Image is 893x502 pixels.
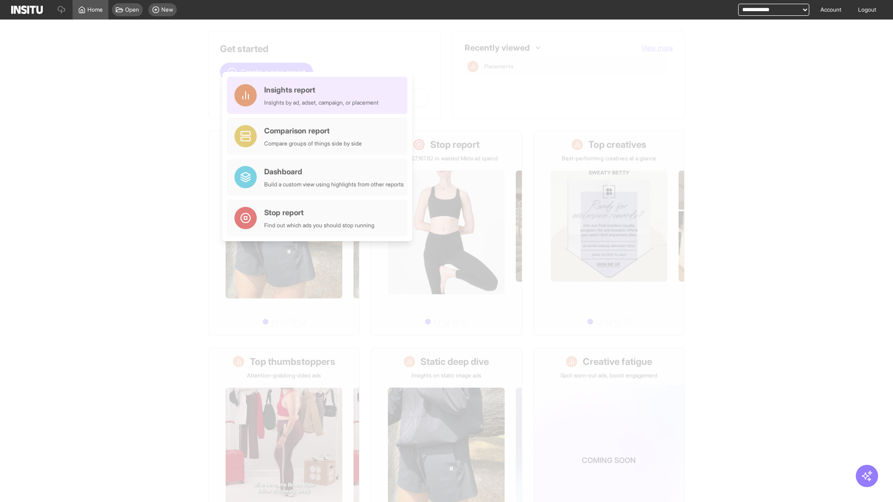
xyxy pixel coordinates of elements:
[264,166,404,177] div: Dashboard
[264,222,374,229] div: Find out which ads you should stop running
[264,140,362,147] div: Compare groups of things side by side
[161,6,173,13] span: New
[264,84,379,95] div: Insights report
[264,207,374,218] div: Stop report
[125,6,139,13] span: Open
[87,6,103,13] span: Home
[264,99,379,106] div: Insights by ad, adset, campaign, or placement
[11,6,43,14] img: Logo
[264,181,404,188] div: Build a custom view using highlights from other reports
[264,125,362,136] div: Comparison report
